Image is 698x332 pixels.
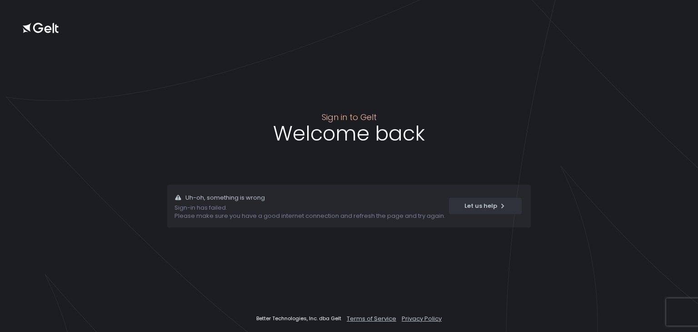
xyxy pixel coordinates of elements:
a: Privacy Policy [402,315,442,323]
span: Better Technologies, Inc. dba Gelt [256,315,341,322]
div: Let us help [464,202,506,210]
a: Terms of Service [347,315,396,323]
iframe: Sign in with Google Button [299,156,399,176]
button: Let us help [449,198,522,214]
